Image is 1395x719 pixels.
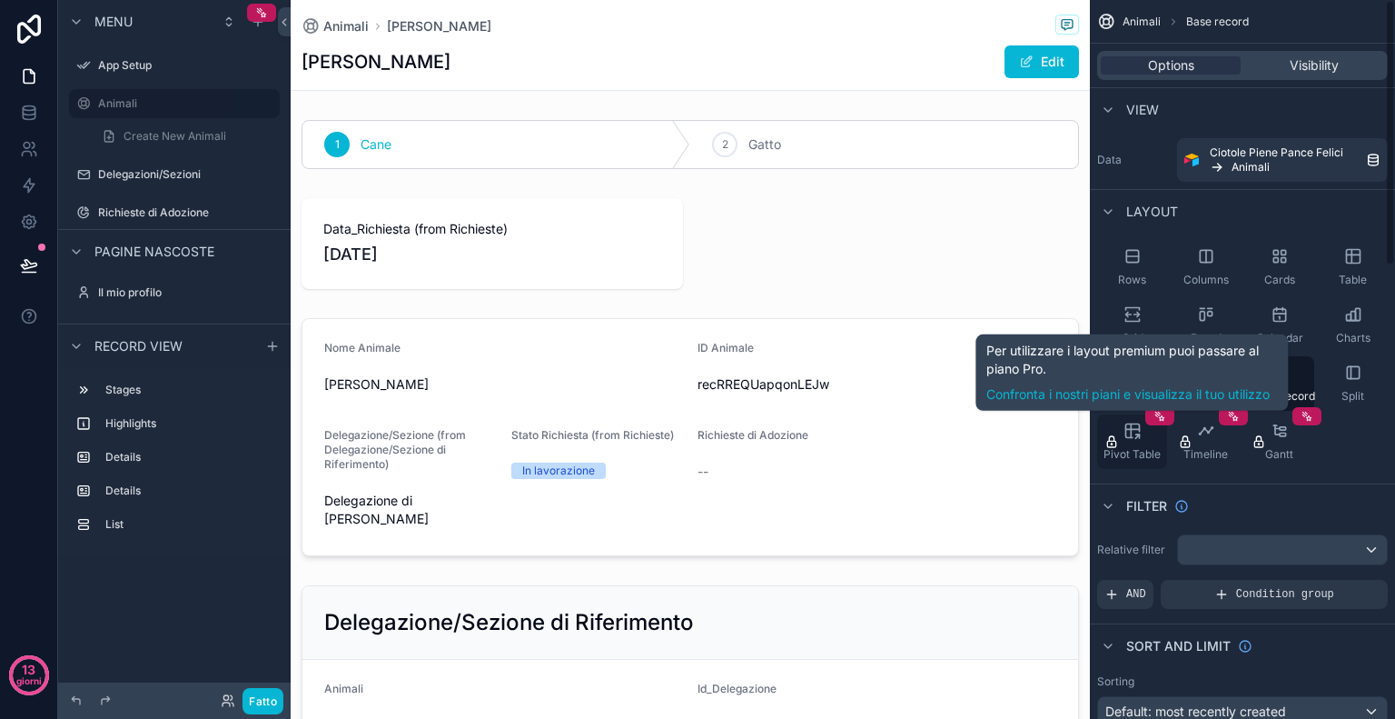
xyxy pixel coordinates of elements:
[1177,138,1388,182] a: Ciotole Piene Pance FeliciAnimali
[124,129,226,144] span: Create New Animali
[387,17,491,35] a: [PERSON_NAME]
[302,49,450,75] h1: [PERSON_NAME]
[98,205,209,219] font: Richieste di Adozione
[105,450,272,464] label: Details
[1148,56,1194,75] span: Options
[1236,587,1334,602] span: Condition group
[69,278,280,307] a: Il mio profilo
[1097,674,1134,689] label: Sorting
[1097,543,1170,557] label: Relative filter
[986,385,1277,404] a: Confronta i nostri piani e visualizza il tuo utilizzo
[1126,637,1231,655] span: Sort And Limit
[1244,298,1314,353] button: Calendar
[69,160,280,189] a: Delegazioni/Sezioni
[98,96,269,111] label: Animali
[1318,240,1388,295] button: Table
[69,89,280,118] a: Animali
[1004,45,1079,78] button: Edit
[1126,497,1167,515] span: Filter
[1184,153,1199,167] img: Airtable Logo
[1244,240,1314,295] button: Cards
[1126,101,1159,119] span: View
[1097,240,1167,295] button: Rows
[1210,145,1343,160] span: Ciotole Piene Pance Felici
[1123,15,1161,29] span: Animali
[249,694,277,708] font: Fatto
[1103,447,1161,462] span: Pivot Table
[98,58,276,73] label: App Setup
[1318,298,1388,353] button: Charts
[22,662,35,677] font: 13
[1171,414,1241,469] button: Timeline
[1171,298,1241,353] button: Board
[323,17,369,35] span: Animali
[98,167,201,181] font: Delegazioni/Sezioni
[105,484,272,498] label: Details
[1097,414,1167,469] button: Pivot Table
[1341,389,1364,404] span: Split
[1232,160,1270,175] span: Animali
[69,51,280,80] a: App Setup
[1264,273,1295,287] span: Cards
[1097,153,1170,167] label: Data
[1122,331,1143,345] span: Grid
[242,688,283,714] button: Fatto
[302,17,369,35] a: Animali
[1186,15,1249,29] span: Base record
[94,244,214,259] font: Pagine nascoste
[105,383,272,397] label: Stages
[1191,331,1222,345] span: Board
[105,416,272,431] label: Highlights
[1171,240,1241,295] button: Columns
[69,198,280,227] a: Richieste di Adozione
[98,285,162,299] font: Il mio profilo
[1336,331,1370,345] span: Charts
[1097,298,1167,353] button: Grid
[1244,414,1314,469] button: Gantt
[1126,587,1146,602] span: AND
[1256,331,1303,345] span: Calendar
[94,337,183,355] span: Record view
[1118,273,1146,287] span: Rows
[1339,273,1367,287] span: Table
[16,675,42,686] font: giorni
[986,386,1270,402] font: Confronta i nostri piani e visualizza il tuo utilizzo
[1183,447,1228,462] span: Timeline
[1290,56,1339,75] span: Visibility
[1265,447,1293,462] span: Gantt
[1183,273,1229,287] span: Columns
[91,122,280,151] a: Create New Animali
[105,517,272,532] label: List
[986,343,1259,376] font: Per utilizzare i layout premium puoi passare al piano Pro.
[1126,203,1178,221] span: Layout
[58,367,291,557] div: scrollable content
[1318,356,1388,411] button: Split
[94,14,133,29] font: Menu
